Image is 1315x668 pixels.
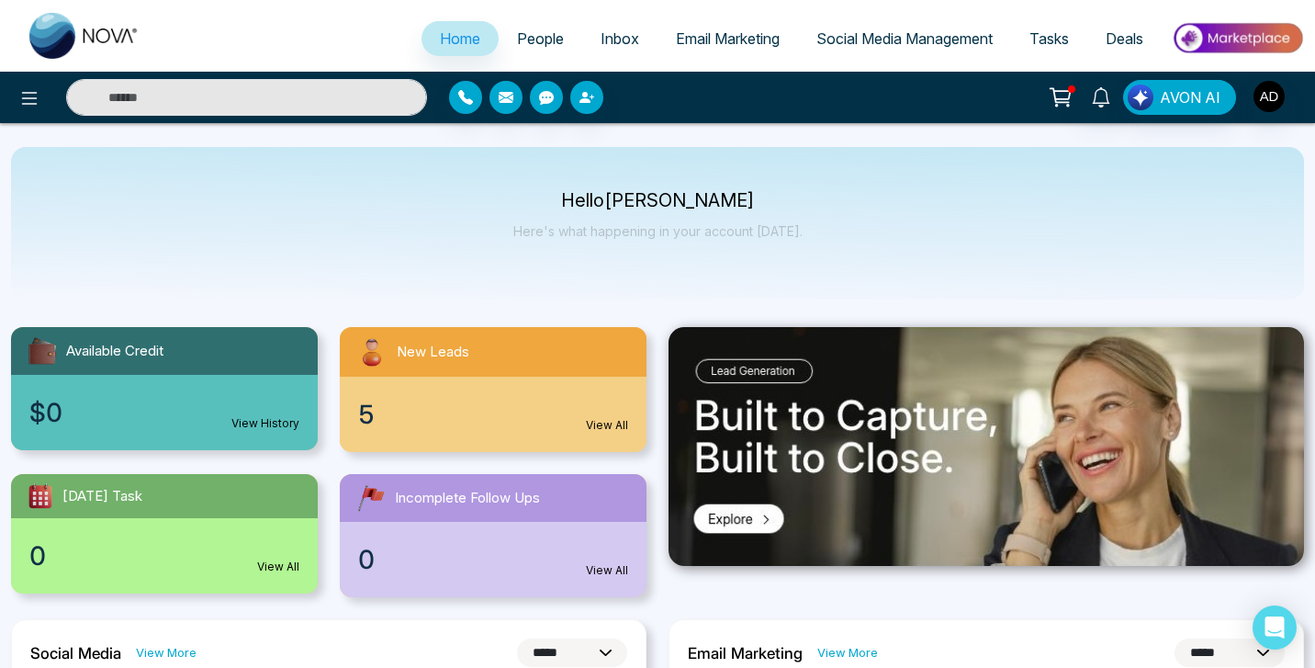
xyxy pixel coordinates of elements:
span: $0 [29,393,62,432]
span: 5 [358,395,375,434]
a: View All [586,417,628,434]
span: AVON AI [1160,86,1220,108]
h2: Social Media [30,644,121,662]
span: Deals [1106,29,1143,48]
a: View More [817,644,878,662]
button: AVON AI [1123,80,1236,115]
img: newLeads.svg [354,334,389,369]
span: Social Media Management [816,29,993,48]
span: Inbox [601,29,639,48]
span: 0 [358,540,375,579]
a: View More [136,644,197,662]
img: User Avatar [1253,81,1285,112]
span: Incomplete Follow Ups [395,488,540,509]
span: 0 [29,537,46,575]
img: . [669,327,1304,566]
a: Social Media Management [798,21,1011,56]
img: Nova CRM Logo [29,13,140,59]
a: View All [586,562,628,579]
span: [DATE] Task [62,486,142,507]
h2: Email Marketing [688,644,803,662]
div: Open Intercom Messenger [1253,606,1297,650]
img: Market-place.gif [1171,17,1304,59]
span: Home [440,29,480,48]
img: todayTask.svg [26,481,55,511]
a: Deals [1087,21,1162,56]
img: Lead Flow [1128,85,1153,110]
a: Email Marketing [657,21,798,56]
a: Home [421,21,499,56]
span: People [517,29,564,48]
p: Here's what happening in your account [DATE]. [513,223,803,239]
a: View All [257,559,299,575]
span: Available Credit [66,341,163,362]
a: View History [231,415,299,432]
a: Inbox [582,21,657,56]
a: New Leads5View All [329,327,657,452]
a: People [499,21,582,56]
img: availableCredit.svg [26,334,59,368]
a: Incomplete Follow Ups0View All [329,474,657,597]
img: followUps.svg [354,481,388,515]
span: Tasks [1029,29,1069,48]
a: Tasks [1011,21,1087,56]
span: Email Marketing [676,29,780,48]
p: Hello [PERSON_NAME] [513,193,803,209]
span: New Leads [397,342,469,363]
